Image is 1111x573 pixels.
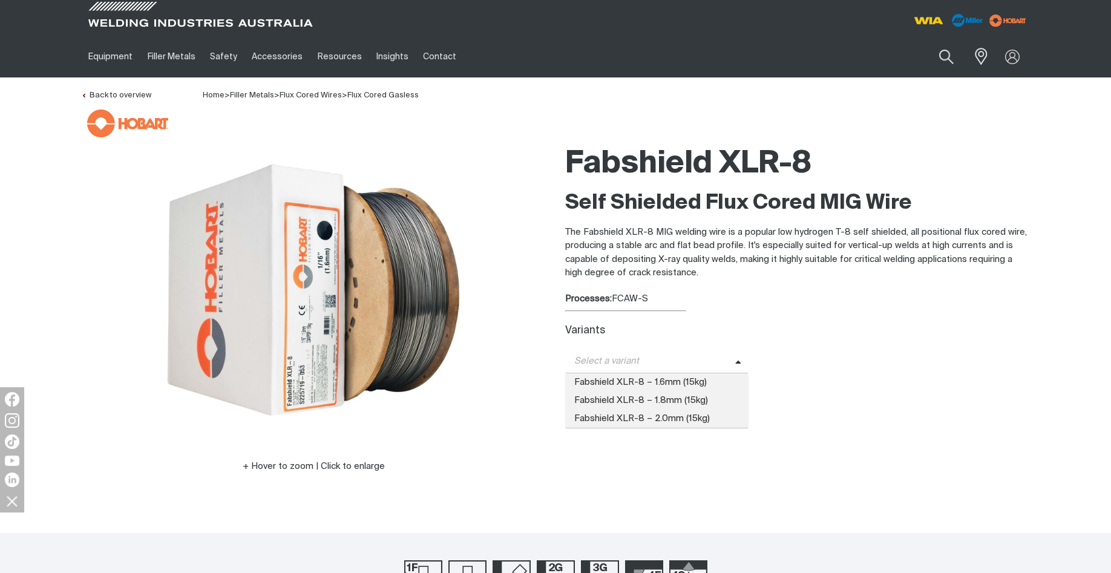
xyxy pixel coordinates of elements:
[81,36,140,77] a: Equipment
[565,226,1030,280] p: The Fabshield XLR-8 MIG welding wire is a popular low hydrogen T-8 self shielded, all positional ...
[565,145,1030,184] h1: Fabshield XLR-8
[369,36,416,77] a: Insights
[274,91,280,99] span: >
[162,139,465,441] img: Fabshield XLR-8
[347,91,419,99] a: Flux Cored Gasless
[140,36,202,77] a: Filler Metals
[235,459,392,474] button: Hover to zoom | Click to enlarge
[5,434,19,449] img: TikTok
[5,473,19,487] img: LinkedIn
[5,456,19,466] img: YouTube
[244,36,310,77] a: Accessories
[565,391,749,410] span: Fabshield XLR-8 – 1.8mm (15kg)
[81,91,151,99] a: Back to overview
[203,36,244,77] a: Safety
[81,36,793,77] nav: Main
[926,42,967,71] button: Search products
[565,410,749,428] span: Fabshield XLR-8 – 2.0mm (15kg)
[416,36,464,77] a: Contact
[565,373,749,391] span: Fabshield XLR-8 – 1.6mm (15kg)
[986,11,1030,30] img: miller
[230,91,274,99] a: Filler Metals
[911,42,967,71] input: Product name or item number...
[5,413,19,428] img: Instagram
[565,292,1030,306] div: FCAW-S
[203,91,224,99] span: Home
[565,326,605,336] label: Variants
[5,392,19,407] img: Facebook
[565,294,612,303] strong: Processes:
[565,355,735,368] span: Select a variant
[203,90,224,99] a: Home
[342,91,347,99] span: >
[565,190,1030,217] h2: Self Shielded Flux Cored MIG Wire
[2,491,22,511] img: hide socials
[280,91,342,99] a: Flux Cored Wires
[224,91,230,99] span: >
[310,36,369,77] a: Resources
[87,110,168,137] img: Hobart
